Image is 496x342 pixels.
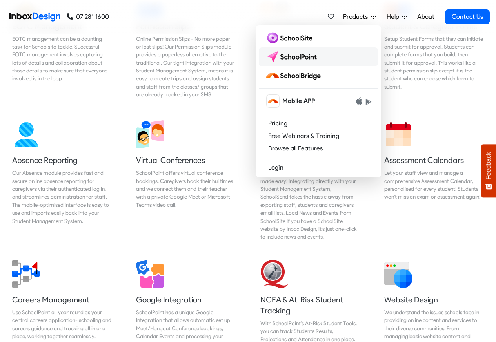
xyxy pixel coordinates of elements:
div: Setup Student Forms that they can initiate and submit for approval. Students can complete forms t... [384,35,484,91]
img: 2022_01_13_icon_nzqa.svg [260,260,289,288]
button: Feedback - Show survey [481,144,496,197]
a: Help [383,9,411,25]
div: Our Absence module provides fast and secure online absence reporting for caregivers via their aut... [12,169,112,225]
img: schoolpoint logo [265,51,320,63]
img: schoolsite logo [265,32,316,44]
h5: Assessment Calendars [384,155,484,166]
a: schoolbridge icon Mobile APP [259,92,378,110]
a: Login [259,161,378,174]
div: Sending bulk emails to your community - made easy! Integrating directly with your Student Managem... [260,169,360,241]
div: Use SchoolPoint all year round as your central careers application- schooling and careers guidanc... [12,308,112,340]
span: Help [387,12,402,22]
h5: NCEA & At-Risk Student Tracking [260,294,360,316]
a: Pricing [259,117,378,130]
a: Absence Reporting Our Absence module provides fast and secure online absence reporting for caregi... [6,114,118,247]
div: Let your staff view and manage a comprehensive Assessment Calendar, personalised for every studen... [384,169,484,201]
span: Mobile APP [282,96,315,106]
h5: Virtual Conferences [136,155,236,166]
a: About [415,9,436,25]
h5: Google Integration [136,294,236,305]
a: Products [340,9,379,25]
a: Virtual Conferences SchoolPoint offers virtual conference bookings. Caregivers book their hui tim... [130,114,242,247]
img: 2022_03_30_icon_virtual_conferences.svg [136,120,164,148]
a: SchoolSend Newsletters Sending bulk emails to your community - made easy! Integrating directly wi... [254,114,366,247]
img: 2022_01_13_icon_google_integration.svg [136,260,164,288]
div: EOTC management can be a daunting task for Schools to tackle. Successful EOTC management involves... [12,35,112,83]
a: Free Webinars & Training [259,130,378,142]
h5: Website Design [384,294,484,305]
span: Feedback [485,152,492,179]
div: Products [256,25,381,177]
img: 2022_01_13_icon_absence.svg [12,120,40,148]
a: Contact Us [445,9,490,24]
h5: Absence Reporting [12,155,112,166]
div: SchoolPoint offers virtual conference bookings. Caregivers book their hui times and we connect th... [136,169,236,209]
div: Online Permission Slips - No more paper or lost slips! ​Our Permission Slips module provides a pa... [136,35,236,99]
h5: Careers Management [12,294,112,305]
img: schoolbridge icon [267,95,279,107]
a: 07 281 1600 [67,12,109,22]
span: Products [343,12,371,22]
a: Browse all Features [259,142,378,155]
a: Assessment Calendars Let your staff view and manage a comprehensive Assessment Calendar, personal... [378,114,490,247]
img: schoolbridge logo [265,69,324,82]
img: 2022_01_13_icon_career_management.svg [12,260,40,288]
img: 2022_01_13_icon_calendar.svg [384,120,412,148]
img: 2022_01_12_icon_website.svg [384,260,412,288]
